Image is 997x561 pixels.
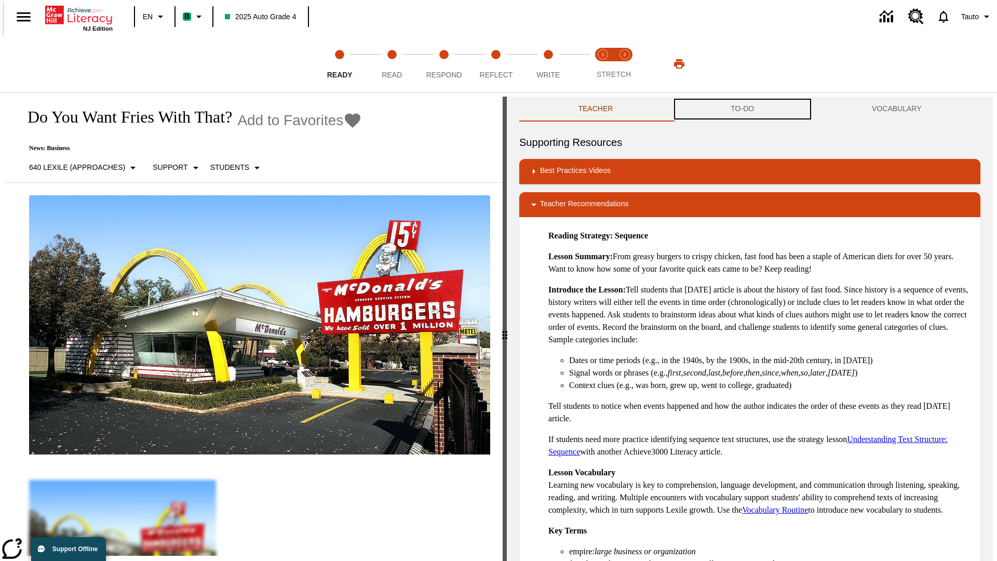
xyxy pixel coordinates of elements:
[153,162,187,173] p: Support
[623,52,626,57] text: 2
[548,433,972,458] p: If students need more practice identifying sequence text structures, use the strategy lesson with...
[179,7,209,26] button: Boost Class color is mint green. Change class color
[548,400,972,425] p: Tell students to notice when events happened and how the author indicates the order of these even...
[25,158,143,177] button: Select Lexile, 640 Lexile (Approaches)
[540,198,628,211] p: Teacher Recommendations
[361,35,422,92] button: Read step 2 of 5
[237,111,362,129] button: Add to Favorites - Do You Want Fries With That?
[742,505,808,514] a: Vocabulary Routine
[548,435,948,456] a: Understanding Text Structure: Sequence
[569,354,972,367] li: Dates or time periods (e.g., in the 1940s, by the 1900s, in the mid-20th century, in [DATE])
[708,368,720,377] em: last
[672,97,813,122] button: TO-DO
[722,368,743,377] em: before
[548,231,613,240] strong: Reading Strategy:
[225,11,297,22] span: 2025 Auto Grade 4
[597,70,631,78] span: STRETCH
[31,537,106,561] button: Support Offline
[683,368,706,377] em: second
[507,97,993,561] div: activity
[17,144,362,152] p: News: Business
[466,35,526,92] button: Reflect step 4 of 5
[548,285,626,294] strong: Introduce the Lesson:
[569,367,972,379] li: Signal words or phrases (e.g., , , , , , , , , , )
[519,134,980,151] h6: Supporting Resources
[52,545,98,553] span: Support Offline
[569,545,972,558] li: empire:
[663,55,696,73] button: Print
[519,159,980,184] div: Best Practices Videos
[668,368,681,377] em: first
[519,97,672,122] button: Teacher
[414,35,474,92] button: Respond step 3 of 5
[29,195,490,455] img: One of the first McDonald's stores, with the iconic red sign and golden arches.
[548,466,972,516] p: Learning new vocabulary is key to comprehension, language development, and communication through ...
[29,162,125,173] p: 640 Lexile (Approaches)
[569,379,972,392] li: Context clues (e.g., was born, grew up, went to college, graduated)
[828,368,855,377] em: [DATE]
[138,7,171,26] button: Language: EN, Select a language
[237,112,343,129] span: Add to Favorites
[745,368,760,377] em: then
[309,35,370,92] button: Ready step 1 of 5
[210,162,249,173] p: Students
[518,35,578,92] button: Write step 5 of 5
[873,3,902,31] a: Data Center
[206,158,267,177] button: Select Student
[902,3,930,31] a: Resource Center, Will open in new tab
[610,35,640,92] button: Stretch Respond step 2 of 2
[540,165,611,178] p: Best Practices Videos
[426,71,462,79] span: Respond
[548,526,587,535] strong: Key Terms
[781,368,799,377] em: when
[83,25,113,32] span: NJ Edition
[595,547,696,556] em: large business or organization
[536,71,560,79] span: Write
[601,52,604,57] text: 1
[930,3,957,30] a: Notifications
[149,158,206,177] button: Scaffolds, Support
[327,71,353,79] span: Ready
[4,97,503,556] div: reading
[17,108,232,127] h1: Do You Want Fries With That?
[588,35,618,92] button: Stretch Read step 1 of 2
[382,71,402,79] span: Read
[548,252,613,261] strong: Lesson Summary:
[801,368,808,377] em: so
[548,284,972,346] p: Tell students that [DATE] article is about the history of fast food. Since history is a sequence ...
[8,2,39,32] button: Open side menu
[143,11,153,22] span: EN
[813,97,980,122] button: VOCABULARY
[184,10,190,23] span: B
[548,250,972,275] p: From greasy burgers to crispy chicken, fast food has been a staple of American diets for over 50 ...
[480,71,513,79] span: Reflect
[615,231,648,240] strong: Sequence
[961,11,979,22] span: Tauto
[957,7,997,26] button: Profile/Settings
[519,192,980,217] div: Teacher Recommendations
[519,97,980,122] div: Instructional Panel Tabs
[45,4,113,32] div: Home
[548,468,615,477] strong: Lesson Vocabulary
[810,368,826,377] em: later
[762,368,779,377] em: since
[503,97,507,561] div: Press Enter or Spacebar and then press right and left arrow keys to move the slider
